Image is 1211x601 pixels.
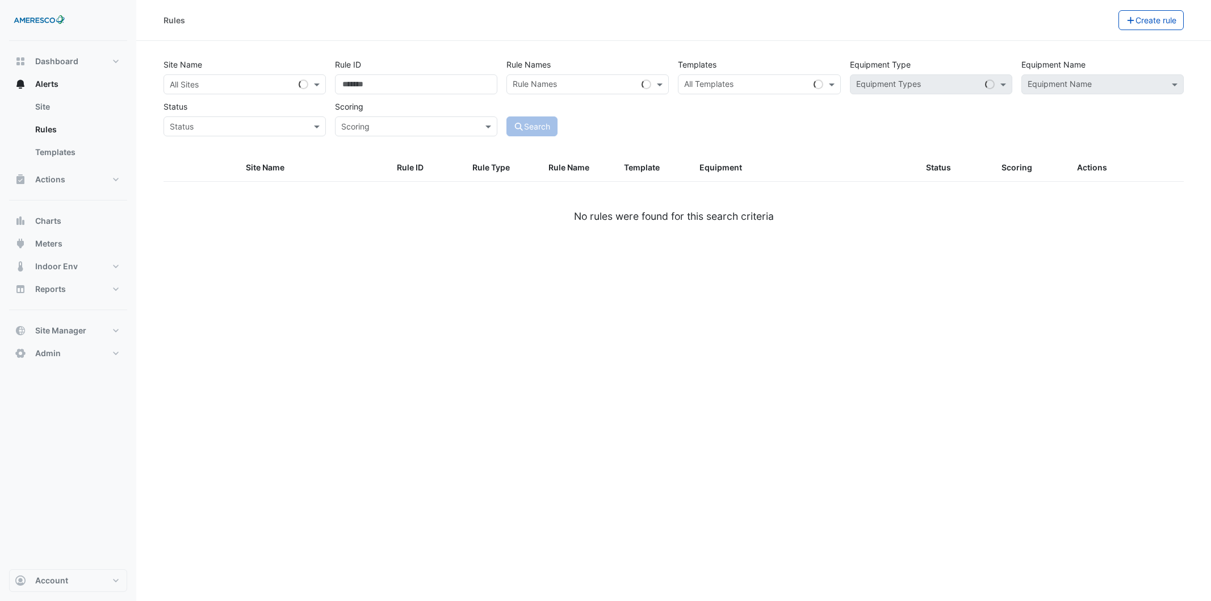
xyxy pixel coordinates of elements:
app-icon: Dashboard [15,56,26,67]
span: Reports [35,283,66,295]
div: Rule Type [472,161,534,174]
span: Meters [35,238,62,249]
span: Account [35,575,68,586]
div: Template [624,161,686,174]
button: Create rule [1118,10,1184,30]
button: Admin [9,342,127,365]
app-icon: Admin [15,348,26,359]
a: Templates [26,141,127,164]
button: Dashboard [9,50,127,73]
app-icon: Actions [15,174,26,185]
label: Templates [678,55,716,74]
a: Rules [26,118,127,141]
button: Meters [9,232,127,255]
button: Account [9,569,127,592]
div: Rule Name [548,161,610,174]
label: Equipment Name [1021,55,1086,74]
div: Site Name [246,161,383,174]
button: Charts [9,210,127,232]
div: Equipment [699,161,912,174]
span: Indoor Env [35,261,78,272]
span: Admin [35,348,61,359]
app-icon: Reports [15,283,26,295]
div: Status [926,161,988,174]
div: Equipment Types [854,78,921,93]
label: Status [164,97,187,116]
label: Scoring [335,97,363,116]
label: Equipment Type [850,55,911,74]
button: Actions [9,168,127,191]
span: Site Manager [35,325,86,336]
div: Actions [1077,161,1177,174]
app-icon: Indoor Env [15,261,26,272]
div: Rules [164,14,185,26]
button: Alerts [9,73,127,95]
div: All Templates [682,78,734,93]
span: Alerts [35,78,58,90]
img: Company Logo [14,9,65,32]
app-icon: Meters [15,238,26,249]
div: No rules were found for this search criteria [164,209,1184,224]
div: Alerts [9,95,127,168]
label: Site Name [164,55,202,74]
button: Indoor Env [9,255,127,278]
app-icon: Site Manager [15,325,26,336]
a: Site [26,95,127,118]
app-icon: Alerts [15,78,26,90]
div: Rule ID [397,161,459,174]
div: Scoring [1002,161,1063,174]
span: Actions [35,174,65,185]
span: Charts [35,215,61,227]
span: Dashboard [35,56,78,67]
label: Rule ID [335,55,361,74]
app-icon: Charts [15,215,26,227]
button: Site Manager [9,319,127,342]
div: Equipment Name [1026,78,1092,93]
div: Rule Names [511,78,557,93]
label: Rule Names [506,55,551,74]
button: Reports [9,278,127,300]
